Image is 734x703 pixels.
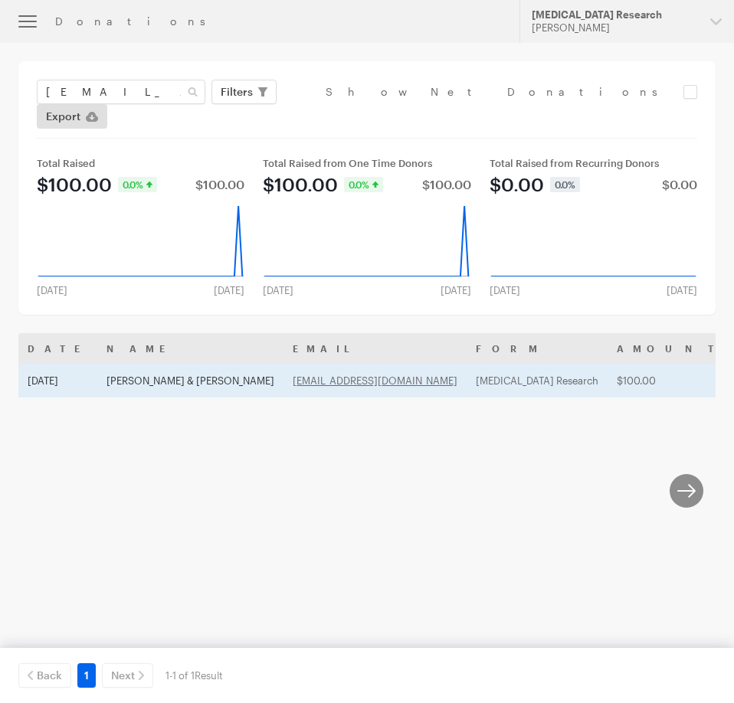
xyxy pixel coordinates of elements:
div: [DATE] [480,284,529,296]
div: [DATE] [431,284,480,296]
div: [PERSON_NAME] [532,21,698,34]
td: [MEDICAL_DATA] Research [467,364,608,397]
div: $100.00 [37,175,112,194]
div: [DATE] [205,284,254,296]
div: Total Raised from Recurring Donors [490,157,697,169]
button: Filters [211,80,277,104]
span: Filters [221,83,253,101]
div: $100.00 [263,175,338,194]
th: Amount [608,333,732,364]
th: Form [467,333,608,364]
div: Total Raised from One Time Donors [263,157,470,169]
div: $100.00 [422,178,471,191]
div: 0.0% [344,177,383,192]
div: Total Raised [37,157,244,169]
span: Export [46,107,80,126]
div: [DATE] [254,284,303,296]
th: Name [97,333,283,364]
span: Result [195,669,223,682]
td: [DATE] [18,364,97,397]
div: $0.00 [662,178,697,191]
input: Search Name & Email [37,80,205,104]
a: Export [37,104,107,129]
a: [EMAIL_ADDRESS][DOMAIN_NAME] [293,374,457,387]
td: [PERSON_NAME] & [PERSON_NAME] [97,364,283,397]
td: $100.00 [608,364,732,397]
th: Date [18,333,97,364]
div: 0.0% [118,177,157,192]
div: [DATE] [657,284,706,296]
div: 1-1 of 1 [165,663,223,688]
div: $100.00 [195,178,244,191]
div: $0.00 [490,175,544,194]
div: 0.0% [550,177,580,192]
div: [MEDICAL_DATA] Research [532,8,698,21]
th: Email [283,333,467,364]
div: [DATE] [28,284,77,296]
